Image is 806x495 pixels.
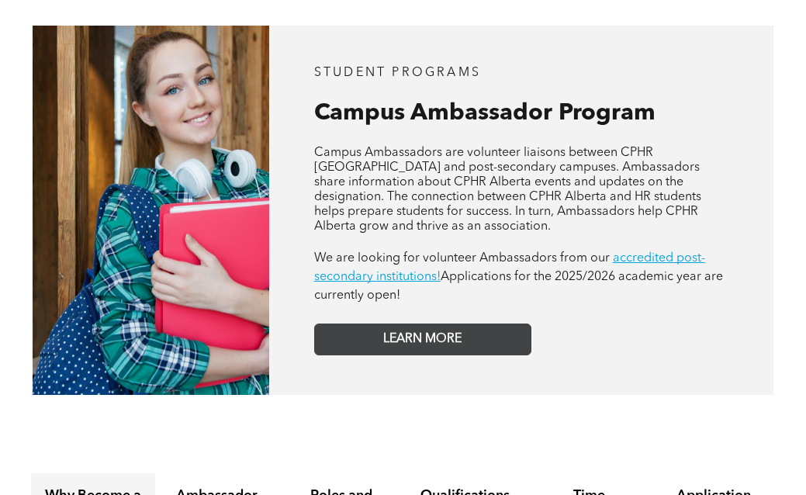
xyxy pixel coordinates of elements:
span: Campus Ambassador Program [314,102,656,125]
a: LEARN MORE [314,324,531,355]
span: We are looking for volunteer Ambassadors from our [314,252,610,265]
span: Campus Ambassadors are volunteer liaisons between CPHR [GEOGRAPHIC_DATA] and post-secondary campu... [314,147,701,233]
span: Applications for the 2025/2026 academic year are currently open! [314,271,723,302]
a: accredited post-secondary institutions! [314,252,705,283]
span: LEARN MORE [383,332,462,347]
span: STUDENT PROGRAMS [314,67,481,79]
